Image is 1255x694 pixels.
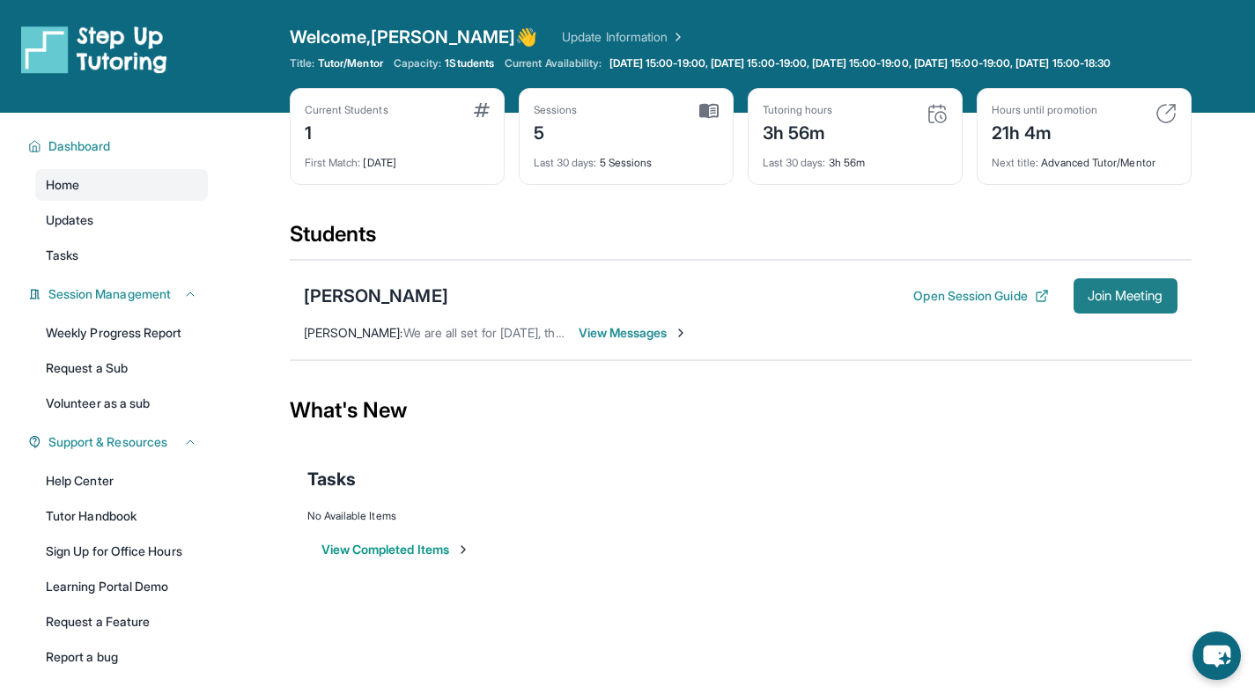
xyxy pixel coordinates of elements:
button: Join Meeting [1074,278,1177,314]
span: Last 30 days : [534,156,597,169]
div: What's New [290,372,1192,449]
button: Support & Resources [41,433,197,451]
a: Tutor Handbook [35,500,208,532]
span: Dashboard [48,137,111,155]
button: View Completed Items [321,541,470,558]
img: logo [21,25,167,74]
div: Students [290,220,1192,259]
img: card [926,103,948,124]
img: card [699,103,719,119]
a: Learning Portal Demo [35,571,208,602]
span: Tasks [307,467,356,491]
span: [PERSON_NAME] : [304,325,403,340]
a: Updates [35,204,208,236]
a: Update Information [562,28,685,46]
span: Current Availability: [505,56,602,70]
span: [DATE] 15:00-19:00, [DATE] 15:00-19:00, [DATE] 15:00-19:00, [DATE] 15:00-19:00, [DATE] 15:00-18:30 [609,56,1111,70]
div: 21h 4m [992,117,1097,145]
button: Open Session Guide [913,287,1048,305]
div: Current Students [305,103,388,117]
a: Report a bug [35,641,208,673]
a: [DATE] 15:00-19:00, [DATE] 15:00-19:00, [DATE] 15:00-19:00, [DATE] 15:00-19:00, [DATE] 15:00-18:30 [606,56,1115,70]
div: 1 [305,117,388,145]
a: Weekly Progress Report [35,317,208,349]
span: Capacity: [394,56,442,70]
span: View Messages [579,324,689,342]
div: 3h 56m [763,145,948,170]
span: Session Management [48,285,171,303]
a: Sign Up for Office Hours [35,535,208,567]
img: card [474,103,490,117]
span: Join Meeting [1088,291,1163,301]
span: Support & Resources [48,433,167,451]
span: Last 30 days : [763,156,826,169]
span: First Match : [305,156,361,169]
img: Chevron-Right [674,326,688,340]
span: 1 Students [445,56,494,70]
button: Dashboard [41,137,197,155]
div: 5 [534,117,578,145]
div: No Available Items [307,509,1174,523]
span: Updates [46,211,94,229]
button: chat-button [1192,631,1241,680]
span: Title: [290,56,314,70]
a: Home [35,169,208,201]
a: Tasks [35,240,208,271]
a: Request a Sub [35,352,208,384]
div: 5 Sessions [534,145,719,170]
span: Tasks [46,247,78,264]
span: Next title : [992,156,1039,169]
div: Tutoring hours [763,103,833,117]
span: Tutor/Mentor [318,56,383,70]
img: card [1155,103,1177,124]
span: Welcome, [PERSON_NAME] 👋 [290,25,538,49]
div: [PERSON_NAME] [304,284,448,308]
a: Request a Feature [35,606,208,638]
button: Session Management [41,285,197,303]
div: 3h 56m [763,117,833,145]
div: Advanced Tutor/Mentor [992,145,1177,170]
div: [DATE] [305,145,490,170]
a: Help Center [35,465,208,497]
div: Hours until promotion [992,103,1097,117]
a: Volunteer as a sub [35,388,208,419]
img: Chevron Right [668,28,685,46]
span: Home [46,176,79,194]
div: Sessions [534,103,578,117]
span: We are all set for [DATE], thanks [403,325,581,340]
